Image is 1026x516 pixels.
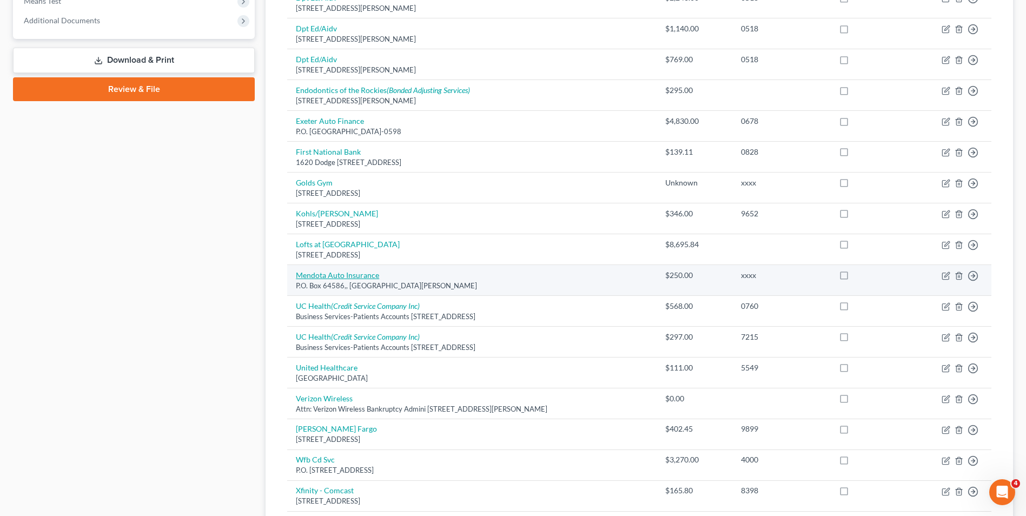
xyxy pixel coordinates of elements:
[296,394,353,403] a: Verizon Wireless
[296,85,470,95] a: Endodontics of the Rockies(Bonded Adjusting Services)
[13,48,255,73] a: Download & Print
[296,188,647,199] div: [STREET_ADDRESS]
[296,363,358,372] a: United Healthcare
[296,332,420,341] a: UC Health(Credit Service Company Inc)
[296,424,377,433] a: [PERSON_NAME] Fargo
[296,116,364,125] a: Exeter Auto Finance
[296,455,335,464] a: Wfb Cd Svc
[741,54,822,65] div: 0518
[296,270,379,280] a: Mendota Auto Insurance
[296,96,647,106] div: [STREET_ADDRESS][PERSON_NAME]
[296,281,647,291] div: P.O. Box 64586,, [GEOGRAPHIC_DATA][PERSON_NAME]
[665,116,724,127] div: $4,830.00
[296,127,647,137] div: P.O. [GEOGRAPHIC_DATA]-0598
[741,424,822,434] div: 9899
[387,85,470,95] i: (Bonded Adjusting Services)
[296,55,337,64] a: Dpt Ed/Aidv
[741,116,822,127] div: 0678
[665,239,724,250] div: $8,695.84
[741,454,822,465] div: 4000
[741,332,822,342] div: 7215
[296,373,647,383] div: [GEOGRAPHIC_DATA]
[665,54,724,65] div: $769.00
[296,312,647,322] div: Business Services-Patients Accounts [STREET_ADDRESS]
[331,332,420,341] i: (Credit Service Company Inc)
[665,270,724,281] div: $250.00
[13,77,255,101] a: Review & File
[296,465,647,475] div: P.O. [STREET_ADDRESS]
[296,240,400,249] a: Lofts at [GEOGRAPHIC_DATA]
[296,301,420,310] a: UC Health(Credit Service Company Inc)
[741,362,822,373] div: 5549
[296,434,647,445] div: [STREET_ADDRESS]
[665,301,724,312] div: $568.00
[665,332,724,342] div: $297.00
[24,16,100,25] span: Additional Documents
[741,177,822,188] div: xxxx
[296,496,647,506] div: [STREET_ADDRESS]
[741,485,822,496] div: 8398
[296,3,647,14] div: [STREET_ADDRESS][PERSON_NAME]
[296,34,647,44] div: [STREET_ADDRESS][PERSON_NAME]
[296,209,378,218] a: Kohls/[PERSON_NAME]
[296,486,354,495] a: Xfinity - Comcast
[665,485,724,496] div: $165.80
[296,178,333,187] a: Golds Gym
[331,301,420,310] i: (Credit Service Company Inc)
[665,424,724,434] div: $402.45
[665,147,724,157] div: $139.11
[741,208,822,219] div: 9652
[741,23,822,34] div: 0518
[665,177,724,188] div: Unknown
[989,479,1015,505] iframe: Intercom live chat
[296,342,647,353] div: Business Services-Patients Accounts [STREET_ADDRESS]
[665,208,724,219] div: $346.00
[296,24,337,33] a: Dpt Ed/Aidv
[296,219,647,229] div: [STREET_ADDRESS]
[665,393,724,404] div: $0.00
[665,85,724,96] div: $295.00
[665,23,724,34] div: $1,140.00
[665,362,724,373] div: $111.00
[1011,479,1020,488] span: 4
[741,301,822,312] div: 0760
[741,147,822,157] div: 0828
[296,147,361,156] a: First National Bank
[296,404,647,414] div: Attn: Verizon Wireless Bankruptcy Admini [STREET_ADDRESS][PERSON_NAME]
[665,454,724,465] div: $3,270.00
[296,250,647,260] div: [STREET_ADDRESS]
[741,270,822,281] div: xxxx
[296,157,647,168] div: 1620 Dodge [STREET_ADDRESS]
[296,65,647,75] div: [STREET_ADDRESS][PERSON_NAME]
